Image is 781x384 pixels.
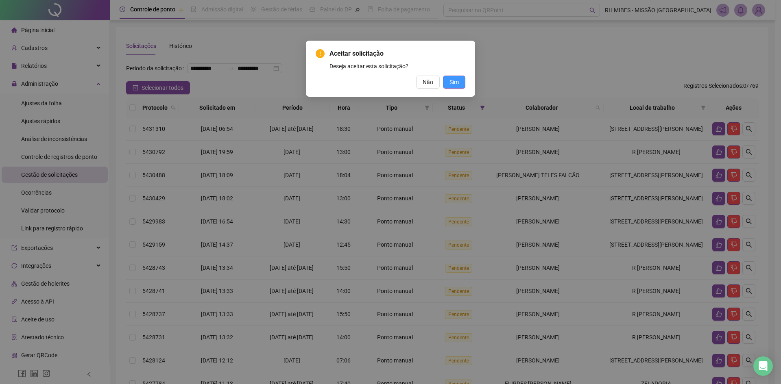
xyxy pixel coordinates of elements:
[329,49,465,59] span: Aceitar solicitação
[316,49,325,58] span: exclamation-circle
[329,62,465,71] div: Deseja aceitar esta solicitação?
[443,76,465,89] button: Sim
[416,76,440,89] button: Não
[449,78,459,87] span: Sim
[423,78,433,87] span: Não
[753,356,773,376] div: Open Intercom Messenger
